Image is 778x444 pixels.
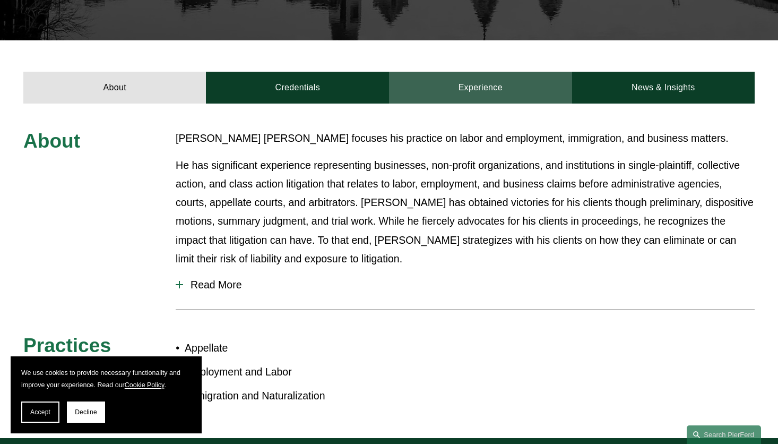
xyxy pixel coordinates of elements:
[11,356,202,433] section: Cookie banner
[176,156,755,268] p: He has significant experience representing businesses, non-profit organizations, and institutions...
[23,72,206,103] a: About
[67,402,105,423] button: Decline
[30,408,50,416] span: Accept
[572,72,755,103] a: News & Insights
[687,425,761,444] a: Search this site
[185,363,389,381] p: Employment and Labor
[21,402,59,423] button: Accept
[75,408,97,416] span: Decline
[23,130,80,152] span: About
[206,72,389,103] a: Credentials
[125,381,165,389] a: Cookie Policy
[185,387,389,405] p: Immigration and Naturalization
[176,271,755,299] button: Read More
[23,334,111,356] span: Practices
[176,129,755,148] p: [PERSON_NAME] [PERSON_NAME] focuses his practice on labor and employment, immigration, and busine...
[183,279,755,291] span: Read More
[389,72,572,103] a: Experience
[185,339,389,357] p: Appellate
[21,367,191,391] p: We use cookies to provide necessary functionality and improve your experience. Read our .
